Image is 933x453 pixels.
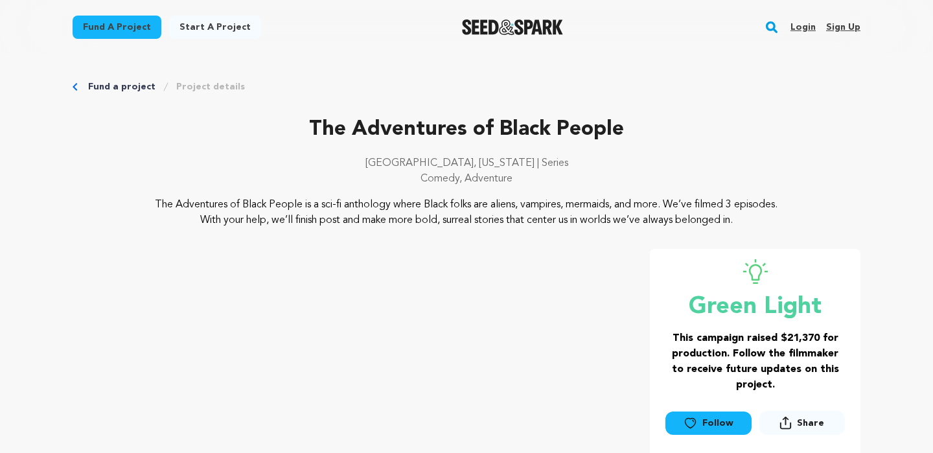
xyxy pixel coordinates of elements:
p: The Adventures of Black People [73,114,860,145]
span: Share [759,411,845,440]
a: Login [790,17,816,38]
p: [GEOGRAPHIC_DATA], [US_STATE] | Series [73,156,860,171]
a: Fund a project [73,16,161,39]
a: Start a project [169,16,261,39]
a: Project details [176,80,245,93]
a: Seed&Spark Homepage [462,19,564,35]
h3: This campaign raised $21,370 for production. Follow the filmmaker to receive future updates on th... [665,331,845,393]
a: Fund a project [88,80,155,93]
span: Share [797,417,824,430]
img: Seed&Spark Logo Dark Mode [462,19,564,35]
div: Breadcrumb [73,80,860,93]
p: Comedy, Adventure [73,171,860,187]
p: The Adventures of Black People is a sci-fi anthology where Black folks are aliens, vampires, merm... [152,197,782,228]
button: Share [759,411,845,435]
a: Sign up [826,17,860,38]
a: Follow [665,412,751,435]
p: Green Light [665,294,845,320]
